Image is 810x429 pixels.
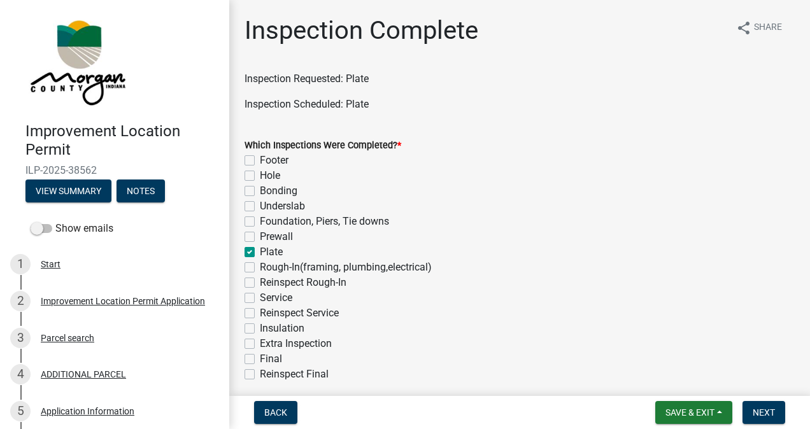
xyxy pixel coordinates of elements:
div: Start [41,260,60,269]
wm-modal-confirm: Summary [25,186,111,197]
button: View Summary [25,179,111,202]
wm-modal-confirm: Notes [117,186,165,197]
h1: Inspection Complete [245,15,478,46]
button: Back [254,401,297,424]
h4: Improvement Location Permit [25,122,219,159]
div: 4 [10,364,31,384]
span: Back [264,407,287,418]
div: Parcel search [41,334,94,342]
span: ILP-2025-38562 [25,164,204,176]
img: Morgan County, Indiana [25,13,128,109]
div: Improvement Location Permit Application [41,297,205,306]
p: Inspection Requested: Plate [245,71,795,87]
div: 3 [10,328,31,348]
label: Underslab [260,199,305,214]
label: Bonding [260,183,297,199]
label: Hole [260,168,280,183]
label: Which Inspections Were Completed? [245,141,401,150]
div: 5 [10,401,31,421]
div: 1 [10,254,31,274]
label: Reinspect Final [260,367,329,382]
label: Rough-In(framing, plumbing,electrical) [260,260,432,275]
label: Service [260,290,292,306]
button: shareShare [726,15,792,40]
label: Reinspect Rough-In [260,275,346,290]
label: Final [260,351,282,367]
button: Next [742,401,785,424]
span: Share [754,20,782,36]
div: Application Information [41,407,134,416]
i: share [736,20,751,36]
p: Inspection Scheduled: Plate [245,97,795,112]
label: Reinspect Service [260,306,339,321]
label: Extra Inspection [260,336,332,351]
label: Prewall [260,229,293,244]
span: Save & Exit [665,407,714,418]
div: 2 [10,291,31,311]
label: Foundation, Piers, Tie downs [260,214,389,229]
label: Footer [260,153,288,168]
label: Plate [260,244,283,260]
label: Show emails [31,221,113,236]
button: Notes [117,179,165,202]
div: ADDITIONAL PARCEL [41,370,126,379]
span: Next [753,407,775,418]
button: Save & Exit [655,401,732,424]
label: Insulation [260,321,304,336]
